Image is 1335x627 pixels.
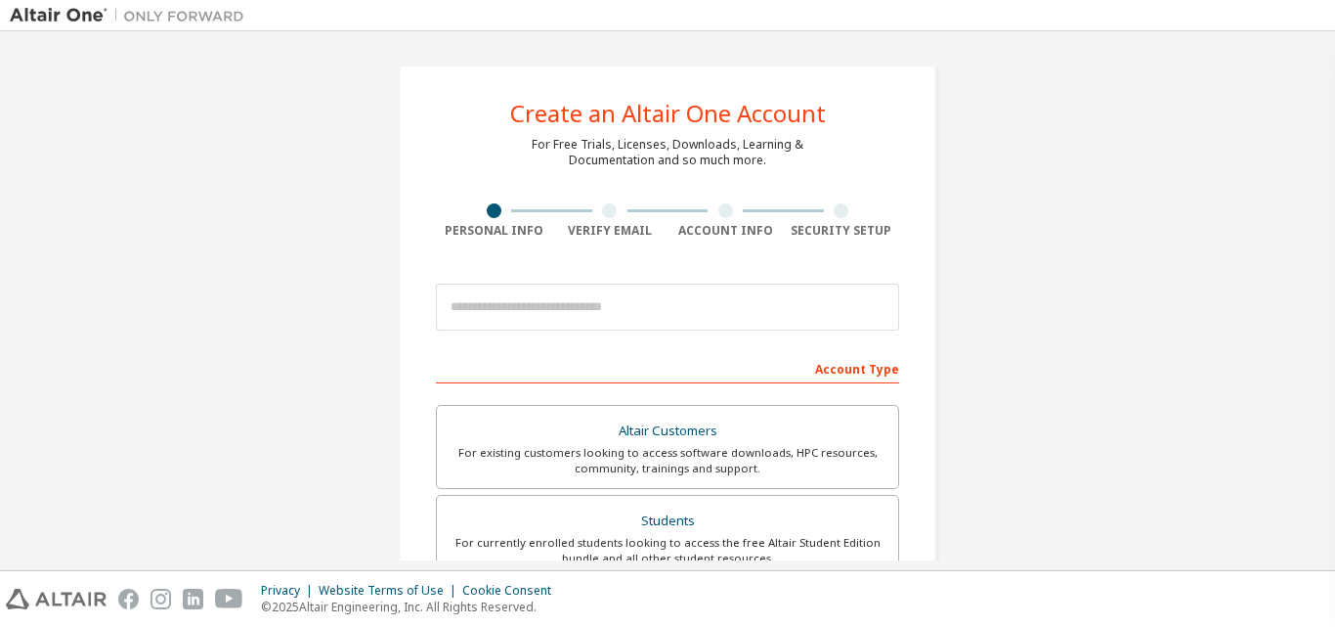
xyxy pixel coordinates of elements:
div: For existing customers looking to access software downloads, HPC resources, community, trainings ... [449,445,886,476]
div: Privacy [261,583,319,599]
div: For Free Trials, Licenses, Downloads, Learning & Documentation and so much more. [532,137,803,168]
div: Account Type [436,352,899,383]
p: © 2025 Altair Engineering, Inc. All Rights Reserved. [261,599,563,615]
img: facebook.svg [118,589,139,609]
div: Account Info [667,223,784,239]
div: Create an Altair One Account [510,102,826,125]
img: altair_logo.svg [6,589,107,609]
img: instagram.svg [151,589,171,609]
div: Personal Info [436,223,552,239]
div: Security Setup [784,223,900,239]
img: linkedin.svg [183,589,203,609]
div: For currently enrolled students looking to access the free Altair Student Edition bundle and all ... [449,535,886,566]
div: Altair Customers [449,418,886,445]
div: Website Terms of Use [319,583,462,599]
div: Students [449,508,886,535]
img: Altair One [10,6,254,25]
div: Cookie Consent [462,583,563,599]
div: Verify Email [552,223,668,239]
img: youtube.svg [215,589,243,609]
